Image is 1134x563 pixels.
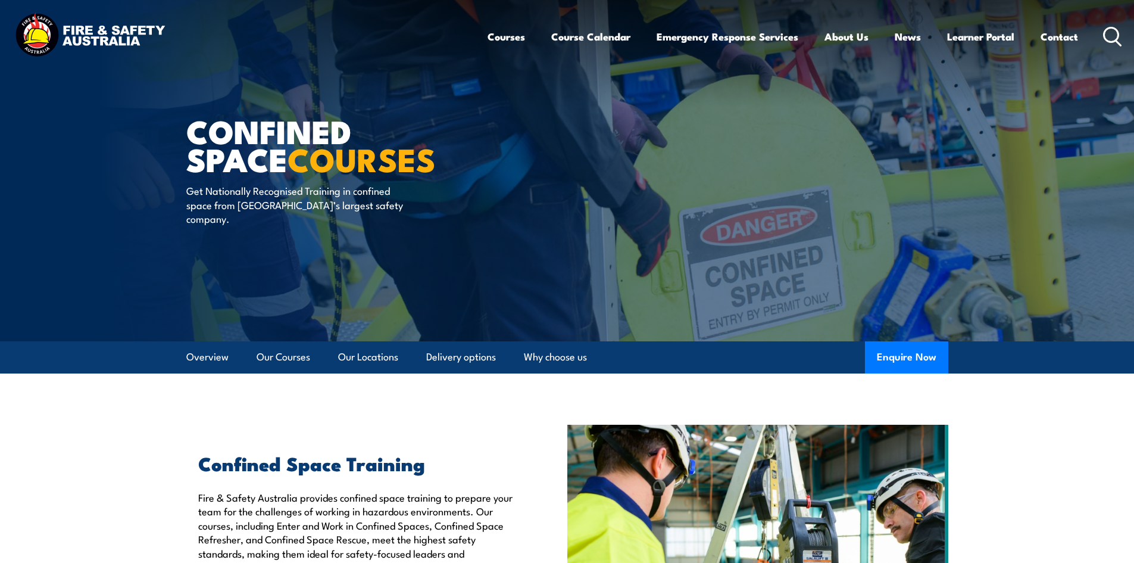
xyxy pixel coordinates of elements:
a: About Us [824,21,869,52]
a: Overview [186,341,229,373]
p: Get Nationally Recognised Training in confined space from [GEOGRAPHIC_DATA]’s largest safety comp... [186,183,404,225]
a: Contact [1041,21,1078,52]
a: Why choose us [524,341,587,373]
h2: Confined Space Training [198,455,513,471]
a: Learner Portal [947,21,1014,52]
button: Enquire Now [865,341,948,374]
a: Our Courses [257,341,310,373]
h1: Confined Space [186,117,480,172]
a: Courses [488,21,525,52]
a: News [895,21,921,52]
a: Emergency Response Services [657,21,798,52]
a: Our Locations [338,341,398,373]
strong: COURSES [288,133,436,183]
a: Course Calendar [551,21,630,52]
a: Delivery options [426,341,496,373]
